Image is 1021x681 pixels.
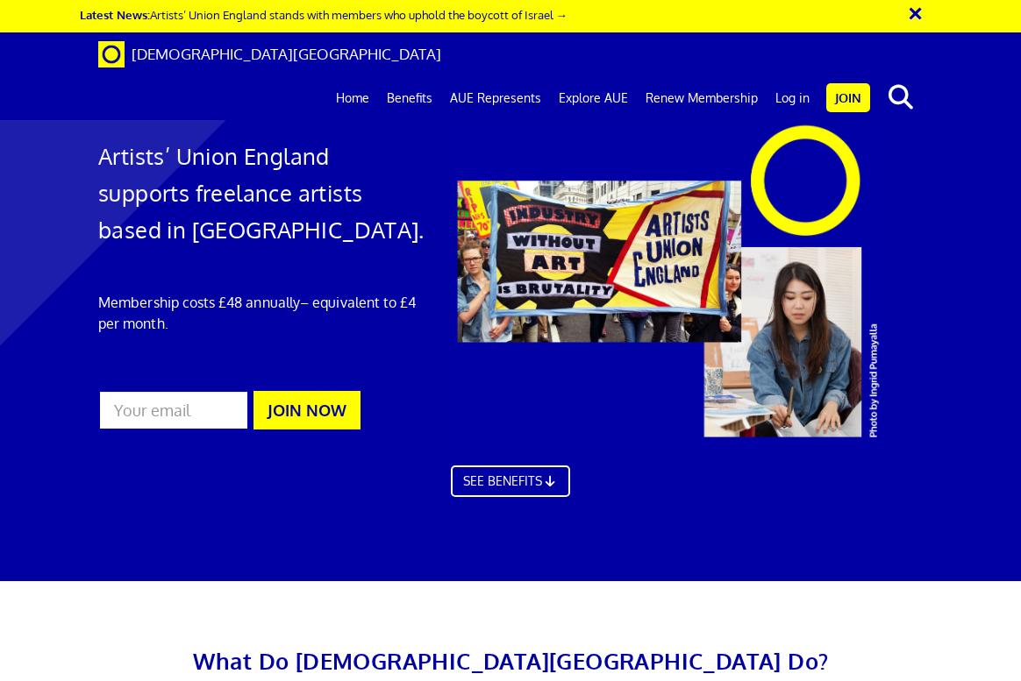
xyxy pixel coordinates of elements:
a: Brand [DEMOGRAPHIC_DATA][GEOGRAPHIC_DATA] [85,32,454,76]
button: search [874,79,927,116]
a: AUE Represents [441,76,550,120]
h2: What Do [DEMOGRAPHIC_DATA][GEOGRAPHIC_DATA] Do? [98,642,923,679]
strong: Latest News: [80,7,150,22]
a: SEE BENEFITS [451,465,570,497]
h1: Artists’ Union England supports freelance artists based in [GEOGRAPHIC_DATA]. [98,138,426,248]
p: Membership costs £48 annually – equivalent to £4 per month. [98,292,426,334]
span: [DEMOGRAPHIC_DATA][GEOGRAPHIC_DATA] [132,45,441,63]
a: Explore AUE [550,76,637,120]
a: Join [826,83,870,112]
a: Latest News:Artists’ Union England stands with members who uphold the boycott of Israel → [80,7,568,22]
input: Your email [98,390,249,430]
a: Log in [767,76,818,120]
a: Benefits [378,76,441,120]
a: Renew Membership [637,76,767,120]
a: Home [327,76,378,120]
button: JOIN NOW [253,391,361,429]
